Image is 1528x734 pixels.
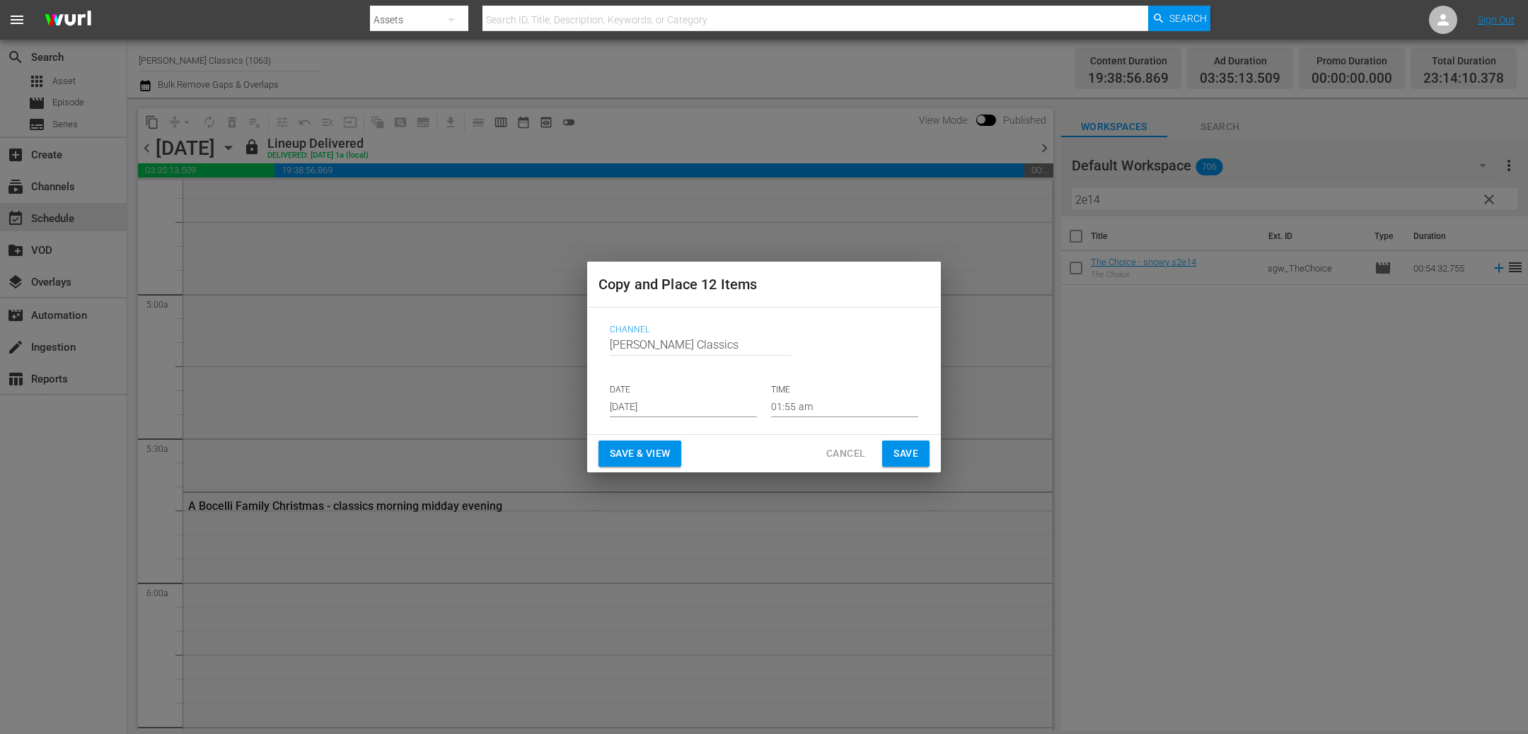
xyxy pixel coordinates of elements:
p: DATE [610,384,757,396]
span: Search [1169,6,1207,31]
span: Channel [610,325,911,336]
span: Cancel [826,445,865,462]
span: Save [893,445,918,462]
button: Save [882,441,930,467]
span: menu [8,11,25,28]
button: Save & View [598,441,681,467]
h2: Copy and Place 12 Items [598,273,930,296]
img: ans4CAIJ8jUAAAAAAAAAAAAAAAAAAAAAAAAgQb4GAAAAAAAAAAAAAAAAAAAAAAAAJMjXAAAAAAAAAAAAAAAAAAAAAAAAgAT5G... [34,4,102,37]
button: Cancel [815,441,876,467]
p: TIME [771,384,918,396]
span: Save & View [610,445,670,462]
a: Sign Out [1478,14,1515,25]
